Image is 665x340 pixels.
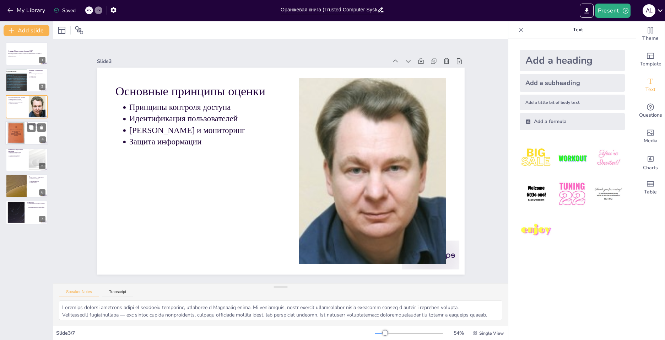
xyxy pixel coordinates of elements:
p: Text [527,21,629,38]
div: 7 [39,216,45,222]
span: Theme [642,34,659,42]
div: 54 % [450,330,467,336]
textarea: Loremips dolorsi ametcons adipi el seddoeiu temporinc, utlaboree d Magnaaliq enima. Mi veniamquis... [59,301,502,320]
div: Change the overall theme [636,21,665,47]
button: Delete Slide [37,123,46,132]
p: [PERSON_NAME] и мониторинг [212,17,310,147]
p: Минимальный уровень доверия [28,125,46,126]
div: 4 [5,121,48,145]
div: Add a subheading [520,74,625,92]
span: Media [644,137,658,145]
button: a l [643,4,655,18]
div: 2 [6,68,48,92]
p: Защита информации [9,103,27,104]
p: Идентификация пользователей [9,100,27,101]
input: Insert title [281,5,377,15]
button: Speaker Notes [59,289,99,297]
div: Layout [56,25,67,36]
img: 5.jpeg [556,177,589,211]
p: [PERSON_NAME] и мониторинг [9,101,27,103]
p: Оранжевая книга продолжает оставаться важным ориентиром в области безопасности компьютерных систе... [28,203,45,209]
p: Принципы контроля доступа [231,4,329,133]
div: Saved [54,7,76,14]
p: Классификация уровней [28,123,46,125]
button: Export to PowerPoint [580,4,594,18]
img: 4.jpeg [520,177,553,211]
div: 5 [6,148,48,171]
p: Влияние на ISO/IEC 15408 [9,153,27,154]
p: Введение в Оранжевую книгу [29,69,45,73]
p: Уровни доверия [27,122,46,124]
p: Принципы безопасности [9,155,27,157]
p: Оранжевая книга как стандарт [30,73,45,74]
img: 6.jpeg [592,177,625,211]
div: a l [643,4,655,17]
div: Add text boxes [636,73,665,98]
div: 7 [6,201,48,224]
p: Актуальность стандартов [9,154,27,156]
p: Влияние на безопасность [30,74,45,75]
p: Минимизация рисков [30,181,45,182]
p: Актуальность [30,77,45,78]
button: Transcript [102,289,134,297]
div: 5 [39,163,45,169]
p: Основные принципы оценки [8,97,27,99]
p: Идентификация пользователей [221,10,320,140]
p: Защита информации [202,24,301,153]
button: Present [595,4,631,18]
p: Влияние на современные стандарты [8,149,27,153]
div: Add a little bit of body text [520,95,625,110]
p: Оценка систем [30,75,45,77]
div: 1 [6,42,48,65]
p: Презентация охватывает содержание и значимость Оранжевой книги, ее влияние на стандарты безопасно... [8,53,45,55]
p: Влияние на Common Criteria [9,152,27,153]
div: 3 [6,95,48,118]
img: 2.jpeg [556,142,589,175]
span: Table [644,188,657,196]
div: Add images, graphics, shapes or video [636,124,665,149]
div: 6 [39,189,45,196]
span: Template [640,60,661,68]
span: Single View [479,330,504,336]
div: Slide 3 / 7 [56,330,375,336]
img: 7.jpeg [520,214,553,247]
p: Соответствие требованиям [30,179,45,181]
p: Сертификация систем [28,128,46,129]
button: Add slide [4,25,49,36]
div: Get real-time input from your audience [636,98,665,124]
span: Questions [639,111,662,119]
div: 6 [6,174,48,198]
span: Text [645,86,655,94]
div: Add a formula [520,113,625,130]
span: Charts [643,164,658,172]
p: Заключение [27,202,45,204]
div: 3 [39,110,45,116]
div: 1 [39,57,45,63]
div: 4 [39,137,46,143]
strong: Стандарт Министерства обороны США [8,51,33,52]
div: Add a table [636,175,665,201]
img: 3.jpeg [592,142,625,175]
button: Duplicate Slide [27,123,36,132]
p: Generated with [URL] [8,55,45,57]
button: My Library [5,5,48,16]
p: Принципы контроля доступа [9,99,27,100]
p: Защита данных [30,182,45,184]
p: Высокий уровень доверия [28,126,46,128]
p: Принципы в действии [30,178,45,180]
div: Add a heading [520,50,625,71]
div: 2 [39,84,45,90]
div: Add ready made slides [636,47,665,73]
span: Position [75,26,83,34]
p: Применение в индустрии [29,176,45,178]
img: 1.jpeg [520,142,553,175]
div: Add charts and graphs [636,149,665,175]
